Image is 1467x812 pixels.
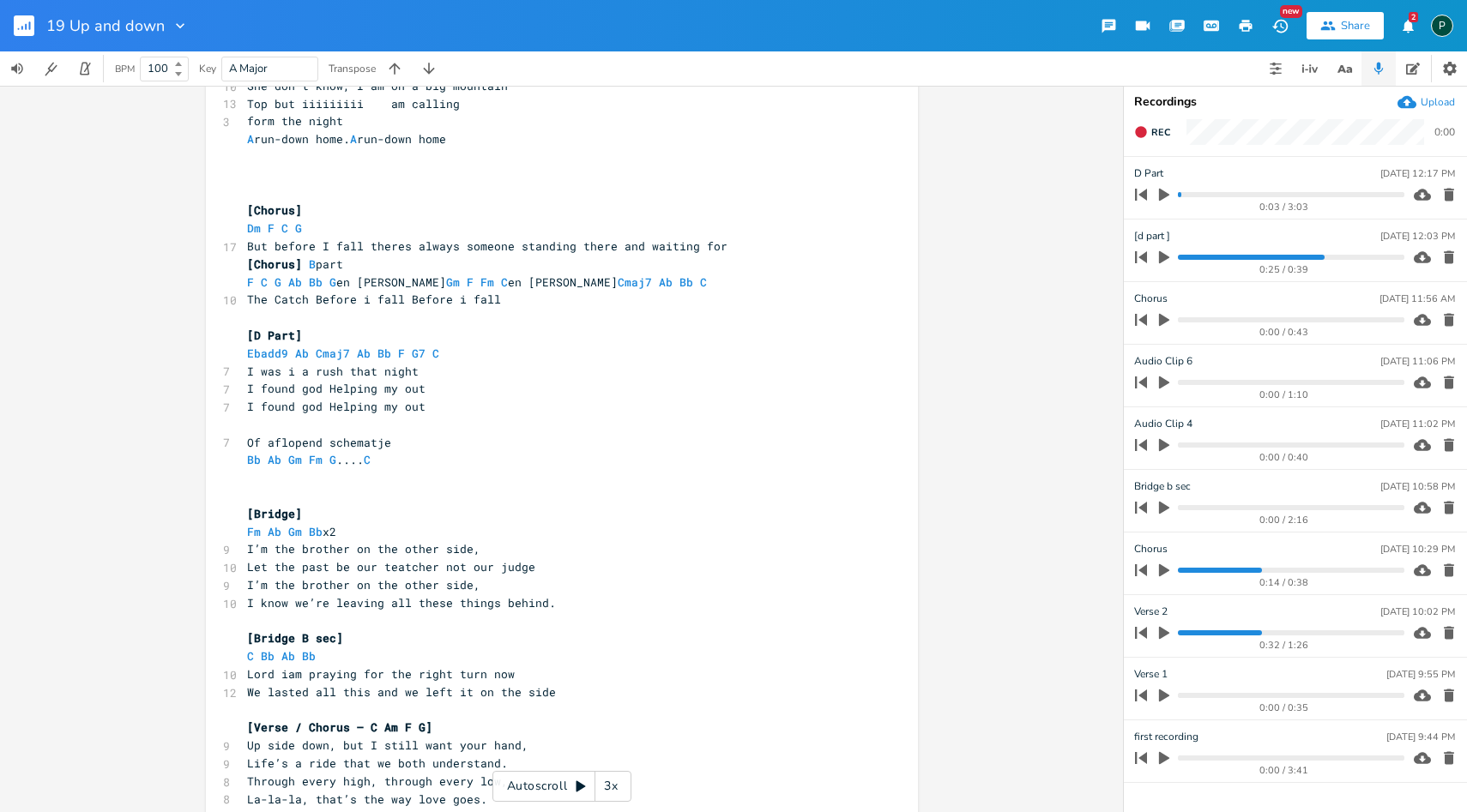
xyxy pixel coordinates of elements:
[316,346,350,361] span: Cmaj7
[247,346,288,361] span: Ebadd9
[247,364,419,379] span: I was i a rush that night
[1380,169,1455,178] div: [DATE] 12:17 PM
[1164,265,1404,274] div: 0:25 / 0:39
[247,256,343,272] span: part
[247,577,480,592] span: I’m the brother on the other side,
[261,648,275,664] span: Bb
[288,524,302,539] span: Gm
[247,256,302,272] span: [Chorus]
[309,452,323,467] span: Fm
[618,274,652,290] span: Cmaj7
[412,346,426,361] span: G7
[1134,478,1191,495] span: Bridge b sec
[1151,126,1170,139] span: Rec
[595,771,626,802] div: 3x
[377,346,391,361] span: Bb
[247,96,460,111] span: Top but iiiiiiiii am calling
[1134,96,1457,108] div: Recordings
[1434,127,1455,137] div: 0:00
[247,719,432,735] span: [Verse / Chorus – C Am F G]
[247,399,426,414] span: I found god Helping my out
[659,274,673,290] span: Ab
[247,755,508,771] span: Life’s a ride that we both understand.
[281,648,295,664] span: Ab
[268,220,275,236] span: F
[492,771,631,802] div: Autoscroll
[295,346,309,361] span: Ab
[432,346,439,361] span: C
[1134,291,1168,307] span: Chorus
[247,274,721,290] span: en [PERSON_NAME] en [PERSON_NAME]
[247,541,480,556] span: I’m the brother on the other side,
[679,274,693,290] span: Bb
[1164,390,1404,400] div: 0:00 / 1:10
[1380,357,1455,366] div: [DATE] 11:06 PM
[247,292,501,307] span: The Catch Before i fall Before i fall
[480,274,494,290] span: Fm
[1164,578,1404,587] div: 0:14 / 0:38
[247,524,261,539] span: Fm
[1380,419,1455,429] div: [DATE] 11:02 PM
[302,648,316,664] span: Bb
[1280,5,1302,18] div: New
[1134,228,1170,244] span: [d part ]
[229,61,268,76] span: A Major
[247,202,302,218] span: [Chorus]
[247,220,261,236] span: Dm
[329,274,336,290] span: G
[1421,95,1455,109] div: Upload
[247,131,254,147] span: A
[295,220,302,236] span: G
[247,506,302,521] span: [Bridge]
[288,452,302,467] span: Gm
[247,435,391,450] span: Of aflopend schematje
[1341,18,1370,33] div: Share
[247,791,487,807] span: La-la-la, that’s the way love goes.
[1379,294,1455,304] div: [DATE] 11:56 AM
[329,63,376,74] div: Transpose
[1164,202,1404,212] div: 0:03 / 3:03
[1164,328,1404,337] div: 0:00 / 0:43
[247,666,515,682] span: Lord iam praying for the right turn now
[357,346,371,361] span: Ab
[247,131,446,147] span: run-down home. run-down home
[1307,12,1384,39] button: Share
[1386,670,1455,679] div: [DATE] 9:55 PM
[275,274,281,290] span: G
[501,274,508,290] span: C
[247,773,508,789] span: Through every high, through every low,
[115,64,135,74] div: BPM
[1431,6,1453,45] button: P
[309,256,316,272] span: B
[1164,703,1404,713] div: 0:00 / 0:35
[247,274,254,290] span: F
[1380,607,1455,617] div: [DATE] 10:02 PM
[1164,766,1404,775] div: 0:00 / 3:41
[1164,453,1404,462] div: 0:00 / 0:40
[1134,604,1168,620] span: Verse 2
[700,274,707,290] span: C
[1391,10,1425,41] button: 2
[288,274,302,290] span: Ab
[247,595,556,611] span: I know we’re leaving all these things behind.
[1380,232,1455,241] div: [DATE] 12:03 PM
[1263,10,1297,41] button: New
[247,452,261,467] span: Bb
[1164,641,1404,650] div: 0:32 / 1:26
[247,381,426,396] span: I found god Helping my out
[364,452,371,467] span: C
[1398,93,1455,111] button: Upload
[1164,515,1404,525] div: 0:00 / 2:16
[247,648,254,664] span: C
[1134,416,1192,432] span: Audio Clip 4
[1431,15,1453,37] div: Piepo
[247,238,727,254] span: But before I fall theres always someone standing there and waiting for
[309,274,323,290] span: Bb
[247,524,336,539] span: x2
[268,524,281,539] span: Ab
[261,274,268,290] span: C
[1409,12,1418,22] div: 2
[1134,541,1168,557] span: Chorus
[1380,482,1455,491] div: [DATE] 10:58 PM
[268,452,281,467] span: Ab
